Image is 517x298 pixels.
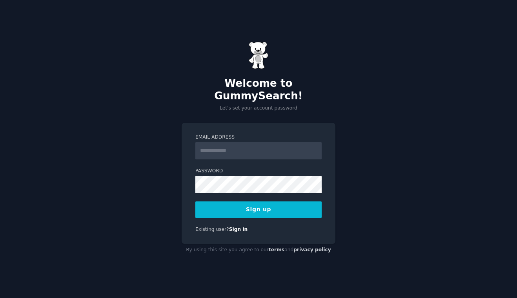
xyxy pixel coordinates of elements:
p: Let's set your account password [182,105,335,112]
button: Sign up [195,201,322,218]
span: Existing user? [195,227,229,232]
a: privacy policy [293,247,331,252]
h2: Welcome to GummySearch! [182,77,335,102]
div: By using this site you agree to our and [182,244,335,256]
label: Password [195,168,322,175]
a: terms [269,247,284,252]
a: Sign in [229,227,248,232]
img: Gummy Bear [249,42,268,69]
label: Email Address [195,134,322,141]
